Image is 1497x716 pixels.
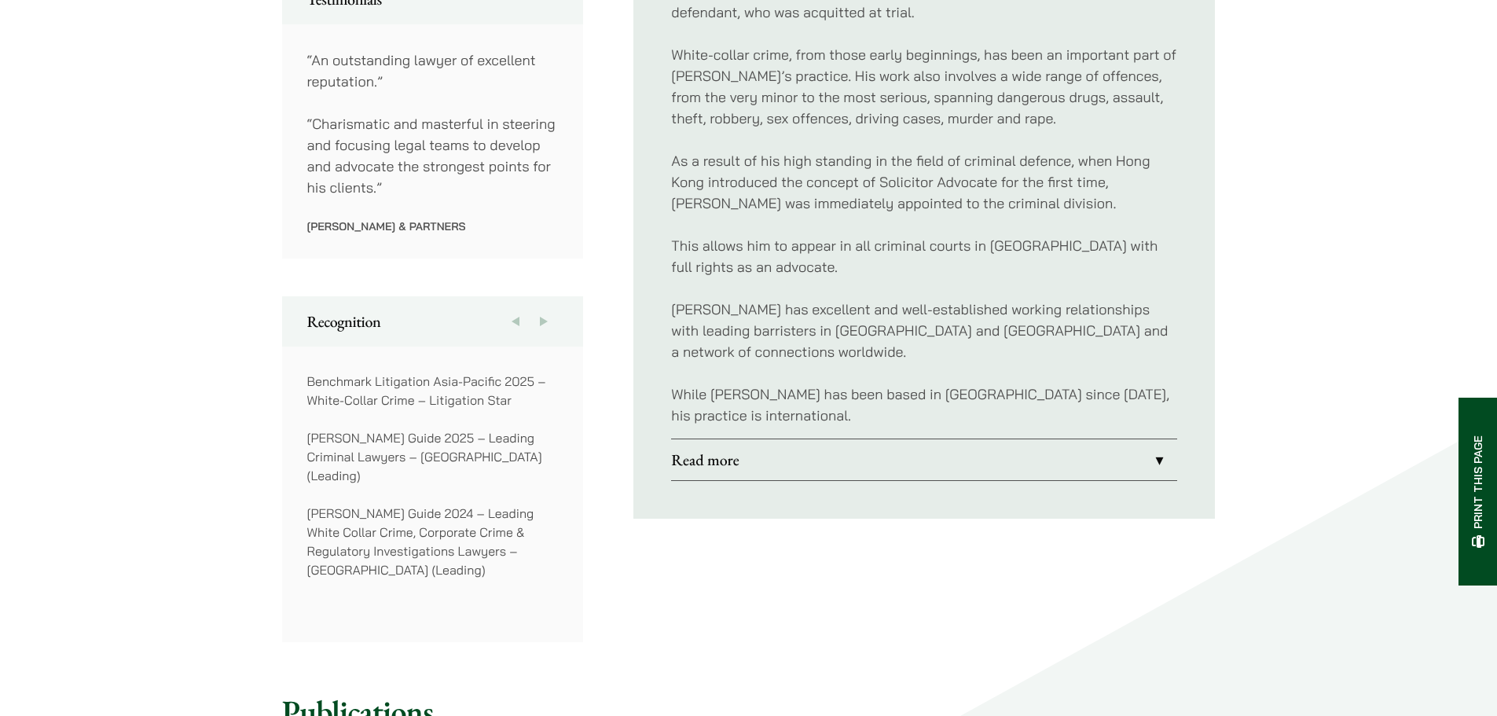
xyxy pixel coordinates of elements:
[671,235,1177,277] p: This allows him to appear in all criminal courts in [GEOGRAPHIC_DATA] with full rights as an advo...
[671,44,1177,129] p: White-collar crime, from those early beginnings, has been an important part of [PERSON_NAME]’s pr...
[307,504,559,579] p: [PERSON_NAME] Guide 2024 – Leading White Collar Crime, Corporate Crime & Regulatory Investigation...
[530,296,558,347] button: Next
[671,299,1177,362] p: [PERSON_NAME] has excellent and well-established working relationships with leading barristers in...
[307,312,559,331] h2: Recognition
[671,150,1177,214] p: As a result of his high standing in the field of criminal defence, when Hong Kong introduced the ...
[307,219,559,233] p: [PERSON_NAME] & Partners
[307,372,559,409] p: Benchmark Litigation Asia-Pacific 2025 – White-Collar Crime – Litigation Star
[307,50,559,92] p: “An outstanding lawyer of excellent reputation.”
[671,384,1177,426] p: While [PERSON_NAME] has been based in [GEOGRAPHIC_DATA] since [DATE], his practice is international.
[671,439,1177,480] a: Read more
[307,113,559,198] p: “Charismatic and masterful in steering and focusing legal teams to develop and advocate the stron...
[501,296,530,347] button: Previous
[307,428,559,485] p: [PERSON_NAME] Guide 2025 – Leading Criminal Lawyers – [GEOGRAPHIC_DATA] (Leading)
